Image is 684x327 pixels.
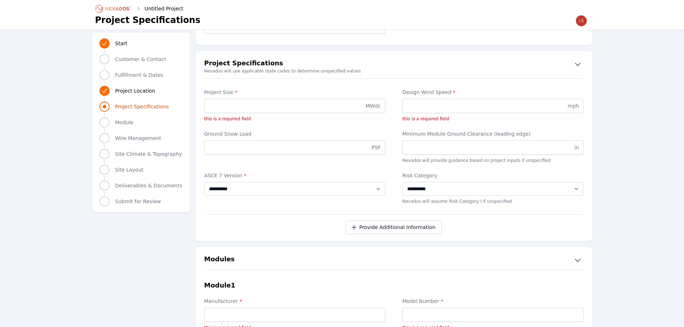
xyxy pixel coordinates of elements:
img: lsukhram@nexamp.com [576,15,587,27]
button: Modules [196,254,592,266]
span: Start [115,40,127,47]
button: Provide Additional Information [346,220,441,234]
label: Ground Snow Load [204,130,385,137]
h3: Module 1 [204,280,236,290]
span: Site Climate & Topography [115,150,182,158]
nav: Breadcrumb [95,3,183,14]
label: Project Size [204,89,385,96]
span: Project Location [115,87,155,94]
span: Customer & Contact [115,56,166,63]
h2: Modules [204,254,235,266]
span: Fulfillment & Dates [115,71,163,79]
span: Submit for Review [115,198,161,205]
nav: Progress [99,37,183,208]
label: Risk Category [403,172,583,179]
h2: Project Specifications [204,58,283,70]
p: this is a required field [204,116,385,122]
label: Minimum Module Ground Clearance (leading edge) [403,130,583,137]
label: ASCE 7 Version [204,172,385,179]
h1: Project Specifications [95,14,200,26]
span: Module [115,119,134,126]
label: Model Number [403,298,583,305]
label: Design Wind Speed [403,89,583,96]
p: Nevados will provide guidance based on project inputs if unspecified [403,158,583,163]
span: Site Layout [115,166,144,173]
p: this is a required field [403,116,583,122]
span: Wire Management [115,135,161,142]
div: Untitled Project [135,5,183,12]
label: Manufacturer [204,298,385,305]
span: Project Specifications [115,103,169,110]
small: Nevados will use applicable state codes to determine unspecified values [196,68,592,74]
button: Project Specifications [196,58,592,70]
p: Nevados will assume Risk Category I if unspecified [403,198,583,204]
span: Deliverables & Documents [115,182,182,189]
